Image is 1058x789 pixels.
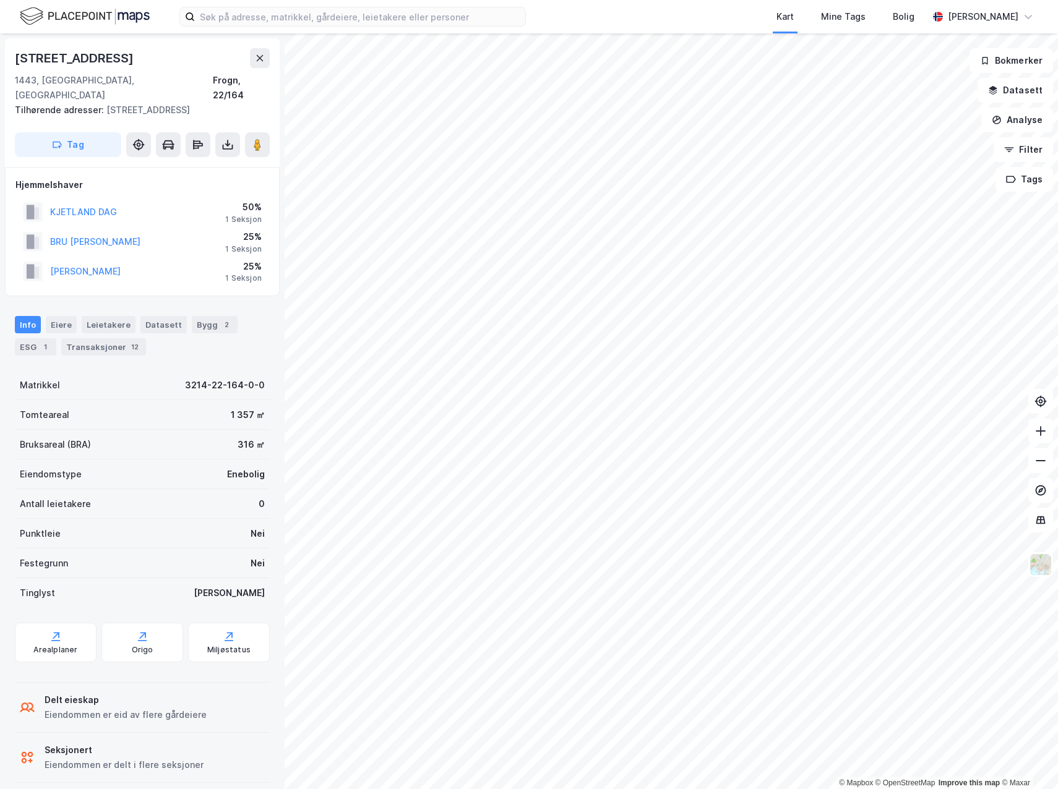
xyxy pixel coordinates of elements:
[39,341,51,353] div: 1
[978,78,1053,103] button: Datasett
[225,273,262,283] div: 1 Seksjon
[15,177,269,192] div: Hjemmelshaver
[33,645,77,655] div: Arealplaner
[948,9,1018,24] div: [PERSON_NAME]
[981,108,1053,132] button: Analyse
[231,407,265,422] div: 1 357 ㎡
[20,378,60,393] div: Matrikkel
[20,556,68,571] div: Festegrunn
[227,467,265,482] div: Enebolig
[207,645,251,655] div: Miljøstatus
[15,338,56,356] div: ESG
[225,215,262,224] div: 1 Seksjon
[839,778,873,787] a: Mapbox
[192,316,238,333] div: Bygg
[821,9,866,24] div: Mine Tags
[194,586,265,600] div: [PERSON_NAME]
[45,707,207,722] div: Eiendommen er eid av flere gårdeiere
[15,316,41,333] div: Info
[20,407,69,422] div: Tomteareal
[132,645,153,655] div: Origo
[893,9,914,24] div: Bolig
[1029,553,1052,576] img: Z
[15,103,260,117] div: [STREET_ADDRESS]
[20,586,55,600] div: Tinglyst
[45,693,207,707] div: Delt eieskap
[251,526,265,541] div: Nei
[220,318,233,331] div: 2
[20,497,91,511] div: Antall leietakere
[20,526,61,541] div: Punktleie
[939,778,1000,787] a: Improve this map
[15,104,106,115] span: Tilhørende adresser:
[225,259,262,274] div: 25%
[20,437,91,452] div: Bruksareal (BRA)
[45,743,204,757] div: Seksjonert
[225,200,262,215] div: 50%
[251,556,265,571] div: Nei
[996,730,1058,789] div: Kontrollprogram for chat
[238,437,265,452] div: 316 ㎡
[185,378,265,393] div: 3214-22-164-0-0
[20,6,150,27] img: logo.f888ab2527a4732fd821a326f86c7f29.svg
[213,73,270,103] div: Frogn, 22/164
[15,48,136,68] div: [STREET_ADDRESS]
[996,730,1058,789] iframe: Chat Widget
[259,497,265,511] div: 0
[195,7,525,26] input: Søk på adresse, matrikkel, gårdeiere, leietakere eller personer
[996,167,1053,192] button: Tags
[129,341,141,353] div: 12
[15,73,213,103] div: 1443, [GEOGRAPHIC_DATA], [GEOGRAPHIC_DATA]
[994,137,1053,162] button: Filter
[140,316,187,333] div: Datasett
[15,132,121,157] button: Tag
[61,338,146,356] div: Transaksjoner
[970,48,1053,73] button: Bokmerker
[20,467,82,482] div: Eiendomstype
[225,229,262,244] div: 25%
[45,757,204,772] div: Eiendommen er delt i flere seksjoner
[875,778,935,787] a: OpenStreetMap
[46,316,77,333] div: Eiere
[82,316,135,333] div: Leietakere
[225,244,262,254] div: 1 Seksjon
[776,9,794,24] div: Kart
